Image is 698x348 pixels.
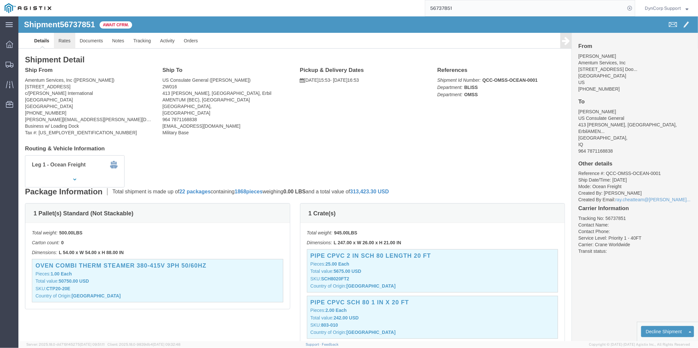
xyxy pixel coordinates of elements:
[5,3,51,13] img: logo
[425,0,625,16] input: Search for shipment number, reference number
[80,342,105,346] span: [DATE] 09:51:11
[26,342,105,346] span: Server: 2025.18.0-dd719145275
[589,342,690,347] span: Copyright © [DATE]-[DATE] Agistix Inc., All Rights Reserved
[18,16,698,341] iframe: FS Legacy Container
[107,342,180,346] span: Client: 2025.18.0-9839db4
[644,4,689,12] button: DynCorp Support
[645,5,681,12] span: DynCorp Support
[153,342,180,346] span: [DATE] 09:32:48
[306,342,322,346] a: Support
[322,342,338,346] a: Feedback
